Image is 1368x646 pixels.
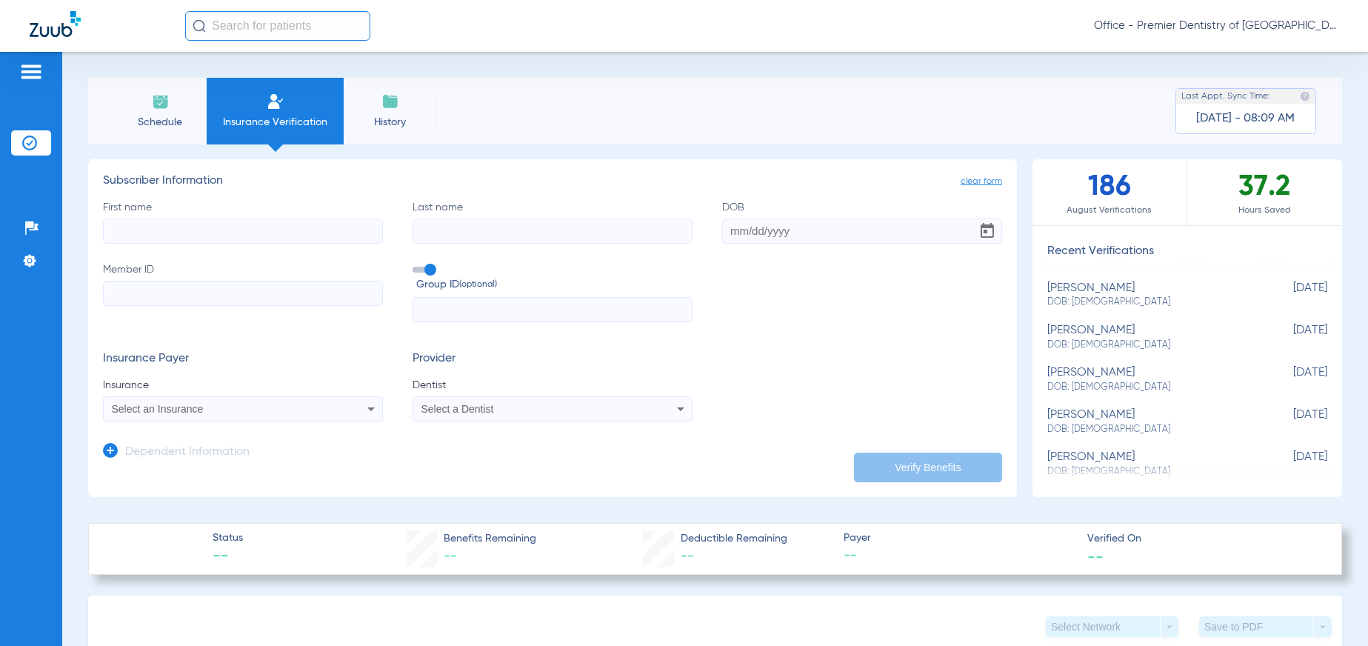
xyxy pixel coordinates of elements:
span: [DATE] - 08:09 AM [1197,111,1295,126]
input: Search for patients [185,11,370,41]
h3: Insurance Payer [103,352,383,367]
div: 37.2 [1187,159,1342,225]
img: History [381,93,399,110]
label: First name [103,200,383,244]
span: Insurance Verification [218,115,333,130]
span: Schedule [125,115,196,130]
span: Select an Insurance [112,403,204,415]
input: Member ID [103,281,383,306]
span: Office - Premier Dentistry of [GEOGRAPHIC_DATA] | PDC [1094,19,1338,33]
span: -- [844,547,1075,565]
span: Insurance [103,378,383,393]
span: Group ID [416,277,693,293]
label: DOB [722,200,1002,244]
span: Payer [844,530,1075,546]
div: [PERSON_NAME] [1047,282,1253,309]
label: Last name [413,200,693,244]
span: Select a Dentist [421,403,494,415]
span: -- [444,550,457,563]
label: Member ID [103,262,383,323]
span: Verified On [1087,531,1318,547]
span: clear form [961,174,1002,189]
span: -- [1087,548,1104,564]
input: DOBOpen calendar [722,219,1002,244]
span: [DATE] [1253,408,1327,436]
h3: Dependent Information [125,445,250,460]
h3: Recent Verifications [1032,244,1342,259]
div: [PERSON_NAME] [1047,366,1253,393]
span: -- [681,550,694,563]
img: last sync help info [1300,91,1310,101]
input: Last name [413,219,693,244]
span: DOB: [DEMOGRAPHIC_DATA] [1047,339,1253,352]
span: History [355,115,425,130]
span: [DATE] [1253,324,1327,351]
span: -- [213,547,243,567]
div: [PERSON_NAME] [1047,450,1253,478]
input: First name [103,219,383,244]
img: Zuub Logo [30,11,81,37]
span: Benefits Remaining [444,531,536,547]
div: 186 [1032,159,1187,225]
span: [DATE] [1253,450,1327,478]
img: Schedule [152,93,170,110]
span: Dentist [413,378,693,393]
button: Verify Benefits [854,453,1002,482]
button: Open calendar [972,216,1002,246]
img: hamburger-icon [19,63,43,81]
span: DOB: [DEMOGRAPHIC_DATA] [1047,381,1253,394]
span: Hours Saved [1187,203,1342,218]
span: [DATE] [1253,282,1327,309]
span: Deductible Remaining [681,531,787,547]
small: (optional) [459,277,497,293]
img: Manual Insurance Verification [267,93,284,110]
div: [PERSON_NAME] [1047,324,1253,351]
img: Search Icon [193,19,206,33]
span: August Verifications [1032,203,1187,218]
span: DOB: [DEMOGRAPHIC_DATA] [1047,296,1253,309]
span: [DATE] [1253,366,1327,393]
span: DOB: [DEMOGRAPHIC_DATA] [1047,423,1253,436]
h3: Provider [413,352,693,367]
div: [PERSON_NAME] [1047,408,1253,436]
span: Last Appt. Sync Time: [1181,89,1270,104]
h3: Subscriber Information [103,174,1002,189]
span: Status [213,530,243,546]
